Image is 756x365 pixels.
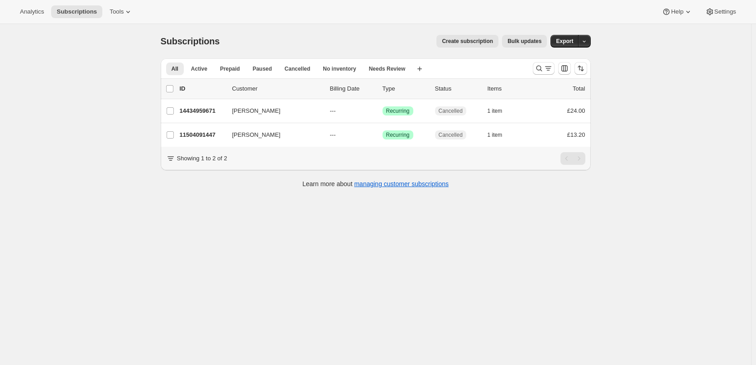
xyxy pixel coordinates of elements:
button: Search and filter results [533,62,555,75]
button: [PERSON_NAME] [227,104,317,118]
nav: Pagination [560,152,585,165]
span: All [172,65,178,72]
span: 1 item [488,107,502,115]
button: Export [550,35,579,48]
span: Needs Review [369,65,406,72]
button: [PERSON_NAME] [227,128,317,142]
button: Help [656,5,698,18]
p: Status [435,84,480,93]
div: IDCustomerBilling DateTypeStatusItemsTotal [180,84,585,93]
span: Subscriptions [161,36,220,46]
span: Settings [714,8,736,15]
p: Customer [232,84,323,93]
span: Recurring [386,131,410,139]
span: Tools [110,8,124,15]
div: 14434959671[PERSON_NAME]---SuccessRecurringCancelled1 item£24.00 [180,105,585,117]
span: --- [330,131,336,138]
button: Bulk updates [502,35,547,48]
span: --- [330,107,336,114]
p: Billing Date [330,84,375,93]
div: Items [488,84,533,93]
span: £24.00 [567,107,585,114]
span: Bulk updates [507,38,541,45]
p: ID [180,84,225,93]
span: Subscriptions [57,8,97,15]
div: 11504091447[PERSON_NAME]---SuccessRecurringCancelled1 item£13.20 [180,129,585,141]
span: Active [191,65,207,72]
p: 11504091447 [180,130,225,139]
span: Help [671,8,683,15]
span: Paused [253,65,272,72]
div: Type [383,84,428,93]
span: £13.20 [567,131,585,138]
button: Subscriptions [51,5,102,18]
p: 14434959671 [180,106,225,115]
span: Prepaid [220,65,240,72]
button: Sort the results [574,62,587,75]
span: Export [556,38,573,45]
p: Learn more about [302,179,449,188]
button: Customize table column order and visibility [558,62,571,75]
button: Tools [104,5,138,18]
button: Create subscription [436,35,498,48]
a: managing customer subscriptions [354,180,449,187]
span: Cancelled [285,65,311,72]
span: 1 item [488,131,502,139]
span: Cancelled [439,107,463,115]
span: Create subscription [442,38,493,45]
span: Cancelled [439,131,463,139]
button: 1 item [488,129,512,141]
span: Analytics [20,8,44,15]
span: Recurring [386,107,410,115]
p: Total [573,84,585,93]
button: 1 item [488,105,512,117]
span: No inventory [323,65,356,72]
button: Create new view [412,62,427,75]
button: Analytics [14,5,49,18]
span: [PERSON_NAME] [232,106,281,115]
button: Settings [700,5,742,18]
span: [PERSON_NAME] [232,130,281,139]
p: Showing 1 to 2 of 2 [177,154,227,163]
